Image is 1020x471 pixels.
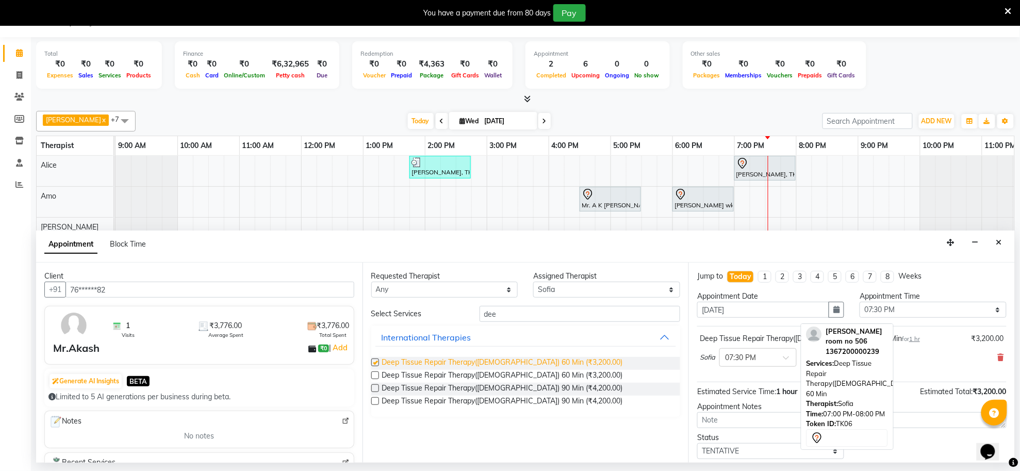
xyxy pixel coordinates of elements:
span: Prepaids [796,72,825,79]
a: 3:00 PM [487,138,520,153]
span: Estimated Service Time: [697,387,776,396]
span: Online/Custom [221,72,268,79]
span: BETA [127,376,150,386]
div: 2 [534,58,569,70]
input: Search by Name/Mobile/Email/Code [65,282,354,298]
span: Upcoming [569,72,602,79]
span: ₹3,200.00 [973,387,1007,396]
span: Therapist [41,141,74,150]
div: ₹0 [124,58,154,70]
span: ₹3,776.00 [317,320,350,331]
a: 11:00 AM [240,138,277,153]
span: Alice [41,160,57,170]
div: Weeks [898,271,922,282]
span: Token ID: [807,419,836,428]
div: [PERSON_NAME] wk, TK09, 06:00 PM-07:00 PM, Deep Tissue Repair Therapy([DEMOGRAPHIC_DATA]) 60 Min [673,188,733,210]
div: ₹0 [796,58,825,70]
a: Add [331,342,349,354]
button: Close [992,235,1007,251]
div: Select Services [364,308,472,319]
div: 07:00 PM-08:00 PM [807,409,888,419]
a: 1:00 PM [364,138,396,153]
div: Requested Therapist [371,271,518,282]
iframe: chat widget [977,430,1010,461]
span: [PERSON_NAME] [41,222,98,232]
span: 1 hour [776,387,797,396]
span: Sales [76,72,96,79]
span: Completed [534,72,569,79]
span: Recent Services [49,457,116,469]
div: 0 [632,58,662,70]
span: Gift Cards [825,72,858,79]
li: 6 [846,271,859,283]
span: Voucher [360,72,388,79]
span: Deep Tissue Repair Therapy([DEMOGRAPHIC_DATA]) 90 Min (₹4,200.00) [382,396,623,409]
a: 2:00 PM [425,138,458,153]
span: Memberships [723,72,765,79]
button: ADD NEW [919,114,955,128]
span: Deep Tissue Repair Therapy([DEMOGRAPHIC_DATA]) 90 Min (₹4,200.00) [382,383,623,396]
div: International Therapies [382,331,471,344]
span: No notes [184,431,214,442]
span: Visits [122,331,135,339]
a: 11:00 PM [982,138,1019,153]
div: Client [44,271,354,282]
div: ₹0 [449,58,482,70]
div: 6 [569,58,602,70]
a: 10:00 PM [920,138,957,153]
li: 4 [811,271,824,283]
span: Sofia [700,352,715,363]
button: International Therapies [375,328,677,347]
span: Average Spent [208,331,243,339]
a: 9:00 AM [116,138,149,153]
div: Jump to [697,271,723,282]
a: 8:00 PM [797,138,829,153]
a: 5:00 PM [611,138,644,153]
div: You have a payment due from 80 days [424,8,551,19]
li: 7 [863,271,877,283]
span: Products [124,72,154,79]
span: ₹3,776.00 [209,320,242,331]
a: 4:00 PM [549,138,582,153]
a: x [101,116,106,124]
div: ₹0 [203,58,221,70]
span: Gift Cards [449,72,482,79]
span: Estimated Total: [920,387,973,396]
span: Prepaid [388,72,415,79]
span: Deep Tissue Repair Therapy([DEMOGRAPHIC_DATA]) 60 Min (₹3,200.00) [382,370,623,383]
div: Today [730,271,751,282]
div: [PERSON_NAME], TK04, 01:45 PM-02:45 PM, Deep Tissue Repair Therapy([DEMOGRAPHIC_DATA]) 60 Min [410,157,470,177]
span: Total Spent [320,331,347,339]
div: Assigned Therapist [533,271,680,282]
div: ₹0 [388,58,415,70]
input: yyyy-mm-dd [697,302,829,318]
small: for [902,335,920,343]
span: Package [417,72,446,79]
button: Pay [553,4,586,22]
div: Appointment [534,50,662,58]
span: | [329,342,349,354]
span: Vouchers [765,72,796,79]
span: Petty cash [273,72,307,79]
div: ₹6,32,965 [268,58,313,70]
div: Limited to 5 AI generations per business during beta. [48,392,350,402]
span: [PERSON_NAME] room no 506 [826,327,883,346]
div: ₹0 [691,58,723,70]
span: Wed [457,117,482,125]
span: Services [96,72,124,79]
span: Expenses [44,72,76,79]
div: ₹0 [44,58,76,70]
div: ₹0 [313,58,331,70]
div: ₹0 [723,58,765,70]
div: ₹0 [221,58,268,70]
span: Ongoing [602,72,632,79]
span: Deep Tissue Repair Therapy([DEMOGRAPHIC_DATA]) 60 Min (₹3,200.00) [382,357,623,370]
span: Amo [41,191,56,201]
div: ₹0 [96,58,124,70]
input: Search by service name [480,306,681,322]
div: 1367200000239 [826,347,888,357]
span: No show [632,72,662,79]
div: Deep Tissue Repair Therapy([DEMOGRAPHIC_DATA]) 60 Min [700,333,920,344]
span: Wallet [482,72,504,79]
button: Generate AI Insights [50,374,122,388]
